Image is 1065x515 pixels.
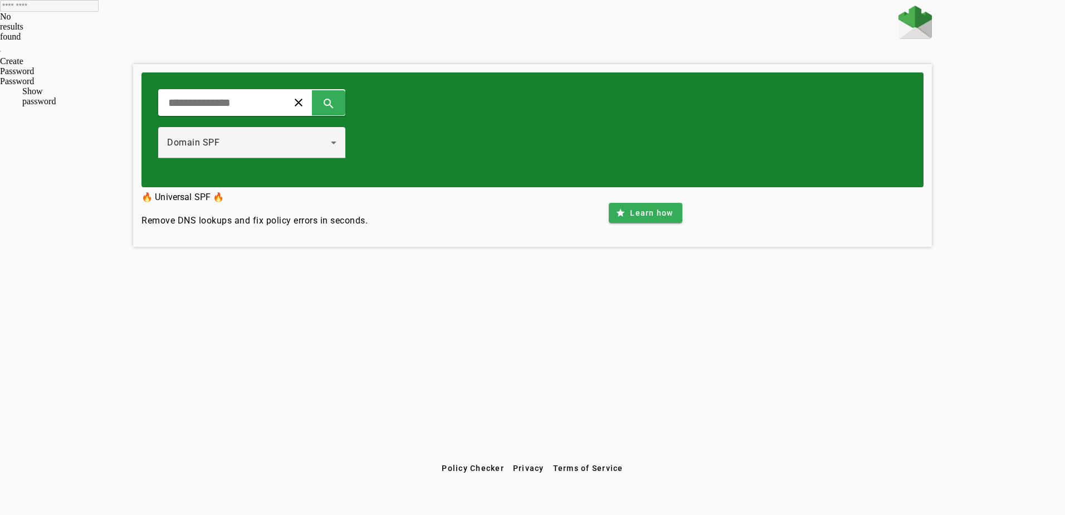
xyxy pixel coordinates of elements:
[141,190,368,205] h3: 🔥 Universal SPF 🔥
[549,458,628,478] button: Terms of Service
[609,203,682,223] button: Learn how
[898,6,932,39] img: Fraudmarc Logo
[553,464,623,473] span: Terms of Service
[437,458,509,478] button: Policy Checker
[442,464,504,473] span: Policy Checker
[630,207,673,218] span: Learn how
[509,458,549,478] button: Privacy
[141,214,368,227] h4: Remove DNS lookups and fix policy errors in seconds.
[167,137,219,148] span: Domain SPF
[513,464,544,473] span: Privacy
[898,6,932,42] a: Home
